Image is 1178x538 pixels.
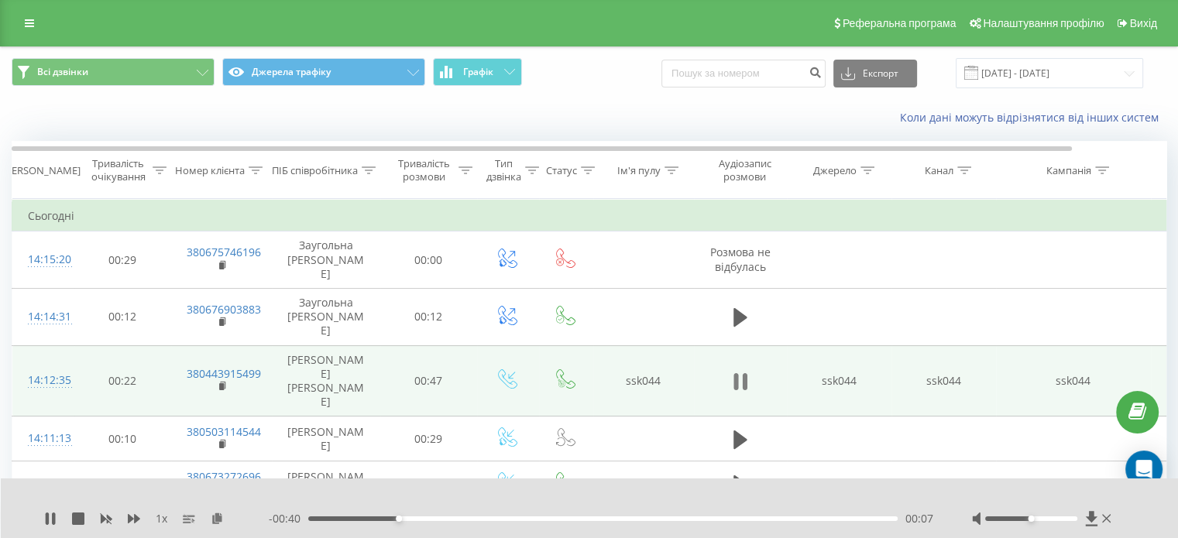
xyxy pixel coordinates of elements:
[2,164,81,177] div: [PERSON_NAME]
[272,461,380,506] td: [PERSON_NAME]
[996,345,1151,416] td: ssk044
[433,58,522,86] button: Графік
[187,424,261,439] a: 380503114544
[905,511,933,526] span: 00:07
[843,17,956,29] span: Реферальна програма
[617,164,661,177] div: Ім'я пулу
[187,366,261,381] a: 380443915499
[74,345,171,416] td: 00:22
[380,416,477,461] td: 00:29
[272,345,380,416] td: [PERSON_NAME] [PERSON_NAME]
[593,345,694,416] td: ssk044
[88,157,149,183] div: Тривалість очікування
[1046,164,1091,177] div: Кампанія
[1028,516,1034,522] div: Accessibility label
[813,164,857,177] div: Джерело
[380,231,477,289] td: 00:00
[925,164,953,177] div: Канал
[272,416,380,461] td: [PERSON_NAME]
[74,416,171,461] td: 00:10
[1125,451,1163,488] div: Open Intercom Messenger
[28,423,59,454] div: 14:11:13
[661,60,826,87] input: Пошук за номером
[707,157,782,183] div: Аудіозапис розмови
[74,231,171,289] td: 00:29
[463,67,493,77] span: Графік
[156,511,167,526] span: 1 x
[710,245,771,273] span: Розмова не відбулась
[380,345,477,416] td: 00:47
[74,461,171,506] td: 00:16
[28,302,59,332] div: 14:14:31
[380,461,477,506] td: 00:56
[380,288,477,345] td: 00:12
[272,164,358,177] div: ПІБ співробітника
[74,288,171,345] td: 00:12
[983,17,1104,29] span: Налаштування профілю
[486,157,521,183] div: Тип дзвінка
[187,245,261,259] a: 380675746196
[187,302,261,317] a: 380676903883
[891,345,996,416] td: ssk044
[396,516,402,522] div: Accessibility label
[546,164,577,177] div: Статус
[222,58,425,86] button: Джерела трафіку
[175,164,245,177] div: Номер клієнта
[393,157,455,183] div: Тривалість розмови
[187,469,261,484] a: 380673272696
[272,288,380,345] td: Заугольна [PERSON_NAME]
[900,110,1166,125] a: Коли дані можуть відрізнятися вiд інших систем
[269,511,308,526] span: - 00:40
[37,66,88,78] span: Всі дзвінки
[272,231,380,289] td: Заугольна [PERSON_NAME]
[28,468,59,499] div: 14:09:57
[12,58,215,86] button: Всі дзвінки
[787,345,891,416] td: ssk044
[28,245,59,275] div: 14:15:20
[1130,17,1157,29] span: Вихід
[28,365,59,396] div: 14:12:35
[833,60,917,87] button: Експорт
